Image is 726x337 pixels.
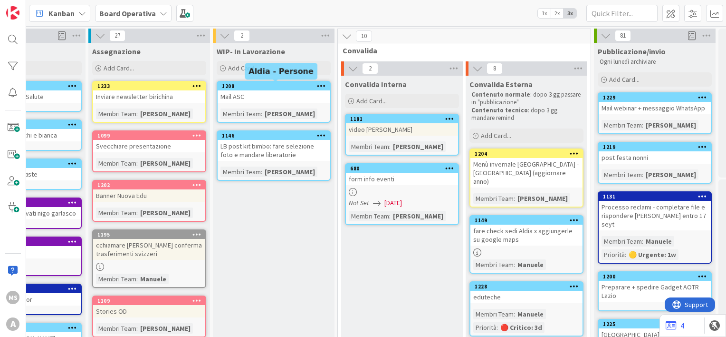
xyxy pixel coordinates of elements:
span: : [136,274,138,284]
div: 1219post festa nonni [599,143,711,164]
div: 🟡 Urgente: 1w [626,249,678,260]
div: 1195cchiamare [PERSON_NAME] conferma trasferimenti svizzeri [93,230,205,260]
span: WIP- In Lavorazione [217,47,285,56]
div: [PERSON_NAME] [262,109,317,119]
span: Add Card... [228,64,258,72]
span: : [642,236,643,247]
span: 2x [551,9,564,18]
div: Menù invernale [GEOGRAPHIC_DATA] - [GEOGRAPHIC_DATA] (aggiornare anno) [470,158,583,188]
span: 27 [109,30,125,41]
div: 1233 [97,83,205,89]
i: Not Set [349,198,369,207]
div: Membri Team [602,169,642,180]
div: Processo reclami - completare file e rispondere [PERSON_NAME] entro 17 seyt [599,201,711,230]
div: 1208 [218,82,330,90]
img: Visit kanbanzone.com [6,6,19,20]
span: 81 [615,30,631,41]
input: Quick Filter... [586,5,658,22]
div: Banner Nuova Edu [93,189,205,202]
div: 1202Banner Nuova Edu [93,181,205,202]
div: Membri Team [602,236,642,247]
div: 1149 [470,216,583,225]
span: : [261,167,262,177]
div: 1225 [603,321,711,327]
div: 1219 [599,143,711,151]
span: 8 [487,63,503,74]
div: Membri Team [473,259,514,270]
div: form info eventi [346,173,458,185]
div: [PERSON_NAME] [391,211,446,221]
div: 1146 [218,131,330,140]
div: 1208Mail ASC [218,82,330,103]
div: Inviare newsletter birichina [93,90,205,103]
div: 1204 [470,149,583,158]
div: Membri Team [220,167,261,177]
div: 1229 [603,94,711,101]
span: 2 [362,63,378,74]
div: 1131 [599,192,711,201]
a: 4 [666,320,684,331]
span: Pubblicazione/invio [598,47,666,56]
strong: Contenuto tecnico [471,106,528,114]
div: 1204 [475,150,583,157]
div: eduteche [470,291,583,303]
span: 10 [356,30,372,42]
div: [PERSON_NAME] [262,167,317,177]
span: : [642,120,643,130]
span: Assegnazione [92,47,141,56]
div: 1219 [603,144,711,150]
span: : [642,169,643,180]
div: 1202 [97,182,205,188]
span: : [389,211,391,221]
div: Membri Team [349,211,389,221]
div: 1229Mail webinar + messaggio WhatsApp [599,93,711,114]
div: 1109 [93,297,205,305]
div: 1146 [222,132,330,139]
div: 680 [350,165,458,172]
span: : [136,323,138,334]
div: 1109 [97,297,205,304]
div: 1146LB post kit bimbo: fare selezione foto e mandare liberatorie [218,131,330,161]
div: [PERSON_NAME] [391,141,446,152]
div: [PERSON_NAME] [138,208,193,218]
p: : dopo 3 gg passare in "pubblicazione" [471,91,582,107]
p: Ogni lunedì archiviare [600,58,710,66]
div: 1204Menù invernale [GEOGRAPHIC_DATA] - [GEOGRAPHIC_DATA] (aggiornare anno) [470,149,583,188]
span: : [389,141,391,152]
div: Membri Team [473,193,514,204]
div: fare check sedi Aldia x aggiungerle su google maps [470,225,583,246]
div: 1233 [93,82,205,90]
span: : [136,208,138,218]
div: [PERSON_NAME] [643,120,698,130]
b: Board Operativa [99,9,156,18]
div: 680form info eventi [346,164,458,185]
span: : [514,309,515,319]
div: 1233Inviare newsletter birichina [93,82,205,103]
div: Membri Team [96,158,136,168]
div: 680 [346,164,458,173]
div: 1200 [603,273,711,280]
div: 1149fare check sedi Aldia x aggiungerle su google maps [470,216,583,246]
div: 1228eduteche [470,282,583,303]
span: : [625,249,626,260]
div: [PERSON_NAME] [138,323,193,334]
h5: Aldia - Persone [248,67,314,76]
div: 1200Preparare + spedire Gadget AOTR Lazio [599,272,711,302]
div: Manuele [138,274,169,284]
span: Convalida [343,46,579,55]
span: Convalida Esterna [469,79,533,89]
span: 3x [564,9,576,18]
div: Mail webinar + messaggio WhatsApp [599,102,711,114]
span: 1x [538,9,551,18]
div: cchiamare [PERSON_NAME] conferma trasferimenti svizzeri [93,239,205,260]
div: 1200 [599,272,711,281]
div: 1099Svecchiare presentazione [93,131,205,152]
span: [DATE] [384,198,402,208]
div: 1131 [603,193,711,200]
span: : [136,158,138,168]
div: Preparare + spedire Gadget AOTR Lazio [599,281,711,302]
div: [PERSON_NAME] [138,158,193,168]
span: Support [20,1,43,13]
div: 1195 [97,231,205,238]
div: Membri Team [349,141,389,152]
